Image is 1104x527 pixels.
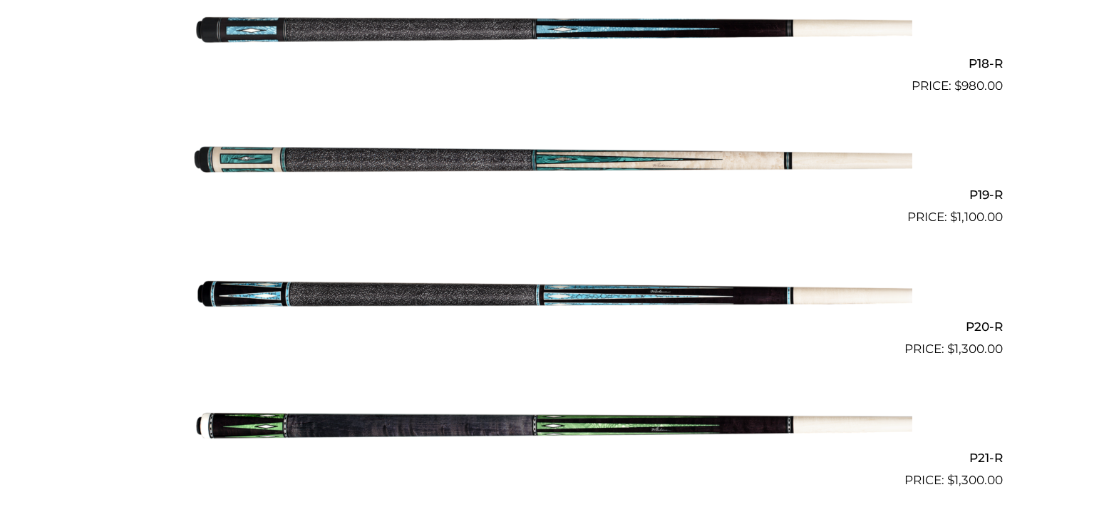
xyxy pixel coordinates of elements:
[102,445,1003,471] h2: P21-R
[192,232,912,352] img: P20-R
[947,473,954,487] span: $
[947,473,1003,487] bdi: 1,300.00
[947,342,1003,356] bdi: 1,300.00
[102,232,1003,358] a: P20-R $1,300.00
[102,313,1003,339] h2: P20-R
[954,78,961,93] span: $
[102,364,1003,490] a: P21-R $1,300.00
[950,210,957,224] span: $
[950,210,1003,224] bdi: 1,100.00
[102,182,1003,208] h2: P19-R
[947,342,954,356] span: $
[192,101,912,221] img: P19-R
[102,50,1003,76] h2: P18-R
[102,101,1003,227] a: P19-R $1,100.00
[954,78,1003,93] bdi: 980.00
[192,364,912,484] img: P21-R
